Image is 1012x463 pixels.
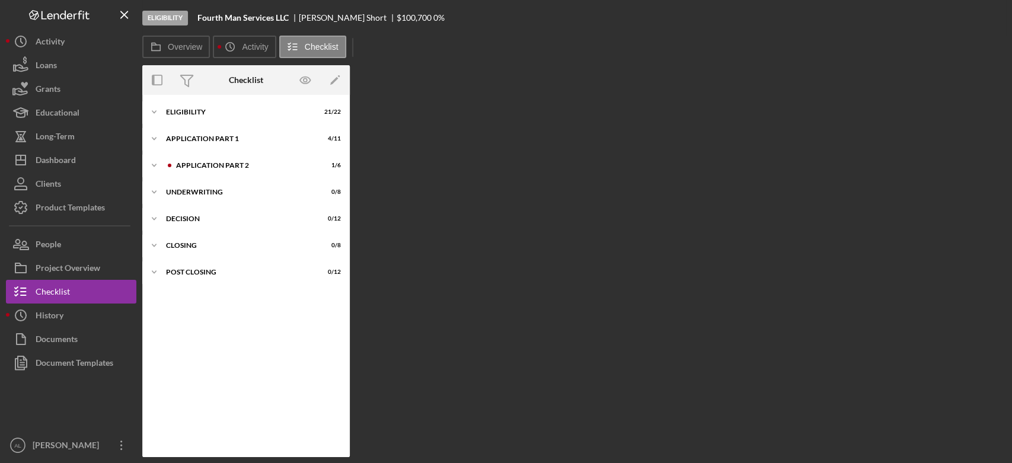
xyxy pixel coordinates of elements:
div: 0 / 12 [320,215,341,222]
label: Activity [242,42,268,52]
div: Application Part 1 [166,135,311,142]
button: People [6,232,136,256]
div: 0 / 8 [320,189,341,196]
div: [PERSON_NAME] Short [299,13,397,23]
div: Application Part 2 [176,162,311,169]
div: People [36,232,61,259]
div: Eligibility [166,108,311,116]
div: Project Overview [36,256,100,283]
button: Checklist [279,36,346,58]
div: Long-Term [36,124,75,151]
div: 0 / 12 [320,269,341,276]
div: Document Templates [36,351,113,378]
span: $100,700 [397,12,432,23]
div: Documents [36,327,78,354]
div: 0 / 8 [320,242,341,249]
button: Clients [6,172,136,196]
div: Clients [36,172,61,199]
button: Educational [6,101,136,124]
div: Grants [36,77,60,104]
div: Eligibility [142,11,188,25]
button: Activity [6,30,136,53]
div: 21 / 22 [320,108,341,116]
div: Post Closing [166,269,311,276]
button: Activity [213,36,276,58]
button: History [6,304,136,327]
div: Activity [36,30,65,56]
button: Grants [6,77,136,101]
button: Project Overview [6,256,136,280]
div: Checklist [36,280,70,306]
div: [PERSON_NAME] [30,433,107,460]
div: 1 / 6 [320,162,341,169]
button: Checklist [6,280,136,304]
label: Overview [168,42,202,52]
button: Dashboard [6,148,136,172]
div: Product Templates [36,196,105,222]
button: Loans [6,53,136,77]
label: Checklist [305,42,339,52]
button: Product Templates [6,196,136,219]
button: Document Templates [6,351,136,375]
div: History [36,304,63,330]
div: Underwriting [166,189,311,196]
text: AL [14,442,21,449]
div: Checklist [229,75,263,85]
div: Closing [166,242,311,249]
div: Dashboard [36,148,76,175]
div: Loans [36,53,57,80]
div: 4 / 11 [320,135,341,142]
button: Overview [142,36,210,58]
div: Decision [166,215,311,222]
div: Educational [36,101,79,127]
button: Documents [6,327,136,351]
div: 0 % [433,13,445,23]
button: Long-Term [6,124,136,148]
button: AL[PERSON_NAME] [6,433,136,457]
b: Fourth Man Services LLC [197,13,289,23]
